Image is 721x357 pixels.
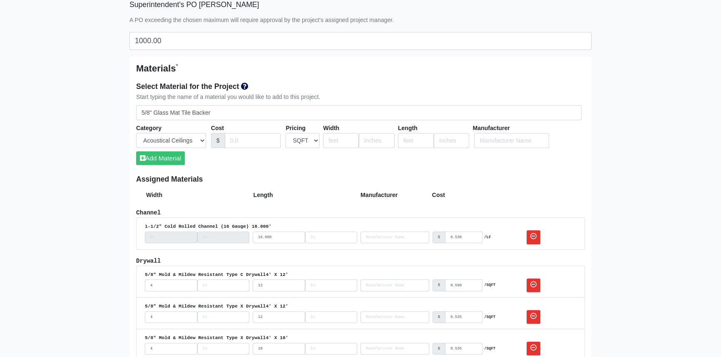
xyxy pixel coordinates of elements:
[305,279,358,291] input: length_inches
[129,17,394,23] small: A PO exceeding the chosen maximum will require approval by the project's assigned project manager.
[445,279,482,291] input: Cost
[145,231,197,243] input: width_feet
[360,343,429,355] input: Search
[145,311,197,323] input: width_feet
[197,343,250,355] input: width_inches
[433,231,445,243] div: $
[225,133,281,148] input: Cost
[274,304,277,309] span: X
[360,231,429,243] input: Search
[274,272,277,277] span: X
[433,279,445,291] div: $
[266,304,271,309] span: 4'
[398,133,434,148] input: feet
[197,279,250,291] input: width_inches
[445,231,482,243] input: Cost
[280,335,288,340] span: 10'
[145,343,197,355] input: width_feet
[136,92,585,102] div: Start typing the name of a material you would like to add to this project.
[305,343,358,355] input: length_inches
[197,311,250,323] input: width_inches
[445,343,482,355] input: Cost
[136,125,162,131] strong: Category
[323,125,339,131] strong: Width
[136,105,582,121] input: Search
[472,125,510,131] strong: Manufacturer
[136,63,585,74] h5: Materials
[398,125,418,131] strong: Length
[305,231,358,243] input: length_inches
[253,343,305,355] input: length_feet
[280,272,288,277] span: 12'
[145,279,197,291] input: width_feet
[253,231,305,243] input: length_feet
[145,223,576,230] div: 1-1/2" Cold Rolled Channel (16 Gauge)
[274,335,277,340] span: X
[360,279,429,291] input: Search
[286,125,306,131] strong: Pricing
[211,133,225,148] div: $
[136,82,239,91] strong: Select Material for the Project
[253,311,305,323] input: length_feet
[136,175,585,184] h6: Assigned Materials
[145,271,576,278] div: 5/8" Mold & Mildew Resistant Type C Drywall
[197,231,250,243] input: width_inches
[484,282,495,288] strong: /SQFT
[360,192,398,198] strong: Manufacturer
[484,234,491,240] strong: /LF
[266,272,271,277] span: 4'
[252,224,271,229] span: 16.000'
[445,311,482,323] input: Cost
[484,314,495,320] strong: /SQFT
[360,311,429,323] input: Search
[211,125,224,131] strong: Cost
[266,335,271,340] span: 4'
[484,346,495,352] strong: /SQFT
[136,208,585,250] li: Channel
[145,303,576,310] div: 5/8" Mold & Mildew Resistant Type X Drywall
[433,311,445,323] div: $
[433,343,445,355] div: $
[146,192,162,198] strong: Width
[474,133,549,148] input: Search
[305,311,358,323] input: length_inches
[434,133,470,148] input: inches
[323,133,359,148] input: feet
[145,334,576,342] div: 5/8" Mold & Mildew Resistant Type X Drywall
[254,192,273,198] strong: Length
[432,192,445,198] strong: Cost
[359,133,395,148] input: inches
[280,304,288,309] span: 12'
[253,279,305,291] input: length_feet
[136,151,185,165] button: Add Material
